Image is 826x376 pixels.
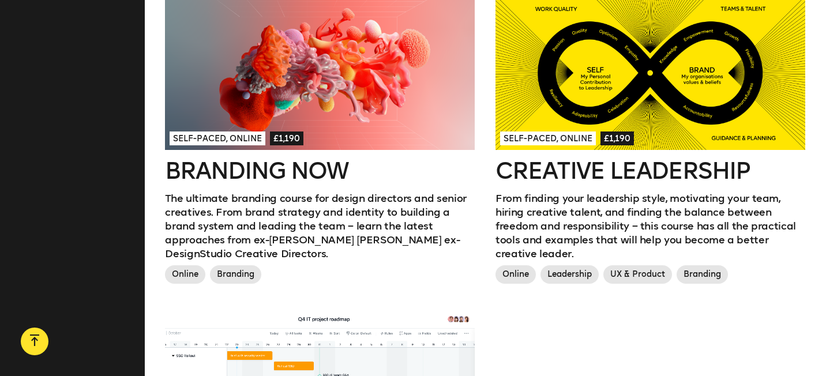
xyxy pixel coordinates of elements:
span: Branding [677,265,728,284]
span: Online [165,265,205,284]
span: Self-paced, Online [500,131,596,145]
p: From finding your leadership style, motivating your team, hiring creative talent, and finding the... [495,191,805,261]
span: Leadership [540,265,599,284]
span: Online [495,265,536,284]
p: The ultimate branding course for design directors and senior creatives. From brand strategy and i... [165,191,475,261]
h2: Branding Now [165,159,475,182]
span: Branding [210,265,261,284]
span: Self-paced, Online [170,131,265,145]
span: £1,190 [270,131,303,145]
span: £1,190 [600,131,634,145]
span: UX & Product [603,265,672,284]
h2: Creative Leadership [495,159,805,182]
